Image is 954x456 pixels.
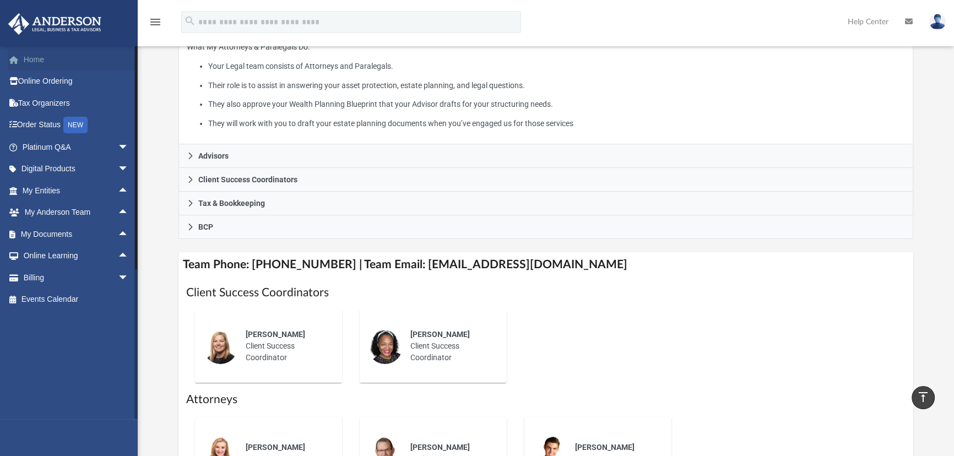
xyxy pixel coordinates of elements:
span: Client Success Coordinators [198,176,297,183]
a: Home [8,48,145,70]
span: [PERSON_NAME] [246,443,305,452]
span: Advisors [198,152,229,160]
div: Attorneys & Paralegals [178,32,913,144]
span: [PERSON_NAME] [410,443,470,452]
li: They also approve your Wealth Planning Blueprint that your Advisor drafts for your structuring ne... [208,97,905,111]
span: [PERSON_NAME] [575,443,635,452]
a: Advisors [178,144,913,168]
i: search [184,15,196,27]
span: arrow_drop_down [118,267,140,289]
a: Digital Productsarrow_drop_down [8,158,145,180]
img: Anderson Advisors Platinum Portal [5,13,105,35]
li: Their role is to assist in answering your asset protection, estate planning, and legal questions. [208,79,905,93]
a: Client Success Coordinators [178,168,913,192]
span: Tax & Bookkeeping [198,199,265,207]
div: NEW [63,117,88,133]
span: arrow_drop_up [118,202,140,224]
a: My Anderson Teamarrow_drop_up [8,202,140,224]
img: User Pic [929,14,946,30]
a: menu [149,21,162,29]
a: Tax & Bookkeeping [178,192,913,215]
li: Your Legal team consists of Attorneys and Paralegals. [208,59,905,73]
span: arrow_drop_down [118,136,140,159]
span: arrow_drop_down [118,158,140,181]
span: [PERSON_NAME] [410,330,470,339]
a: Billingarrow_drop_down [8,267,145,289]
span: [PERSON_NAME] [246,330,305,339]
span: BCP [198,223,213,231]
div: Client Success Coordinator [403,321,499,371]
h1: Attorneys [186,392,906,408]
i: menu [149,15,162,29]
li: They will work with you to draft your estate planning documents when you’ve engaged us for those ... [208,117,905,131]
i: vertical_align_top [917,390,930,404]
a: Order StatusNEW [8,114,145,137]
a: Platinum Q&Aarrow_drop_down [8,136,145,158]
a: BCP [178,215,913,239]
h4: Team Phone: [PHONE_NUMBER] | Team Email: [EMAIL_ADDRESS][DOMAIN_NAME] [178,252,913,277]
img: thumbnail [203,329,238,364]
img: thumbnail [367,329,403,364]
p: What My Attorneys & Paralegals Do: [187,40,905,130]
a: Tax Organizers [8,92,145,114]
a: Online Learningarrow_drop_up [8,245,140,267]
a: vertical_align_top [912,386,935,409]
a: Events Calendar [8,289,145,311]
a: My Documentsarrow_drop_up [8,223,140,245]
h1: Client Success Coordinators [186,285,906,301]
span: arrow_drop_up [118,180,140,202]
a: My Entitiesarrow_drop_up [8,180,145,202]
span: arrow_drop_up [118,245,140,268]
span: arrow_drop_up [118,223,140,246]
div: Client Success Coordinator [238,321,334,371]
a: Online Ordering [8,70,145,93]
